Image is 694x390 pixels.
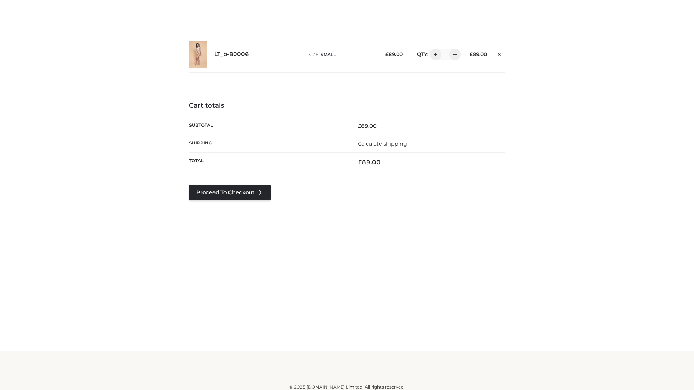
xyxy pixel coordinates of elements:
a: Proceed to Checkout [189,185,271,200]
bdi: 89.00 [470,51,487,57]
bdi: 89.00 [358,123,377,129]
span: £ [358,123,361,129]
a: LT_b-B0006 [214,51,249,58]
th: Subtotal [189,117,347,135]
bdi: 89.00 [358,159,381,166]
span: £ [470,51,473,57]
bdi: 89.00 [385,51,403,57]
th: Total [189,153,347,172]
span: £ [385,51,389,57]
h4: Cart totals [189,102,505,110]
span: SMALL [321,52,336,57]
div: QTY: [410,49,458,60]
th: Shipping [189,135,347,152]
a: Calculate shipping [358,140,407,147]
p: size : [309,51,374,58]
a: Remove this item [494,49,505,58]
span: £ [358,159,362,166]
